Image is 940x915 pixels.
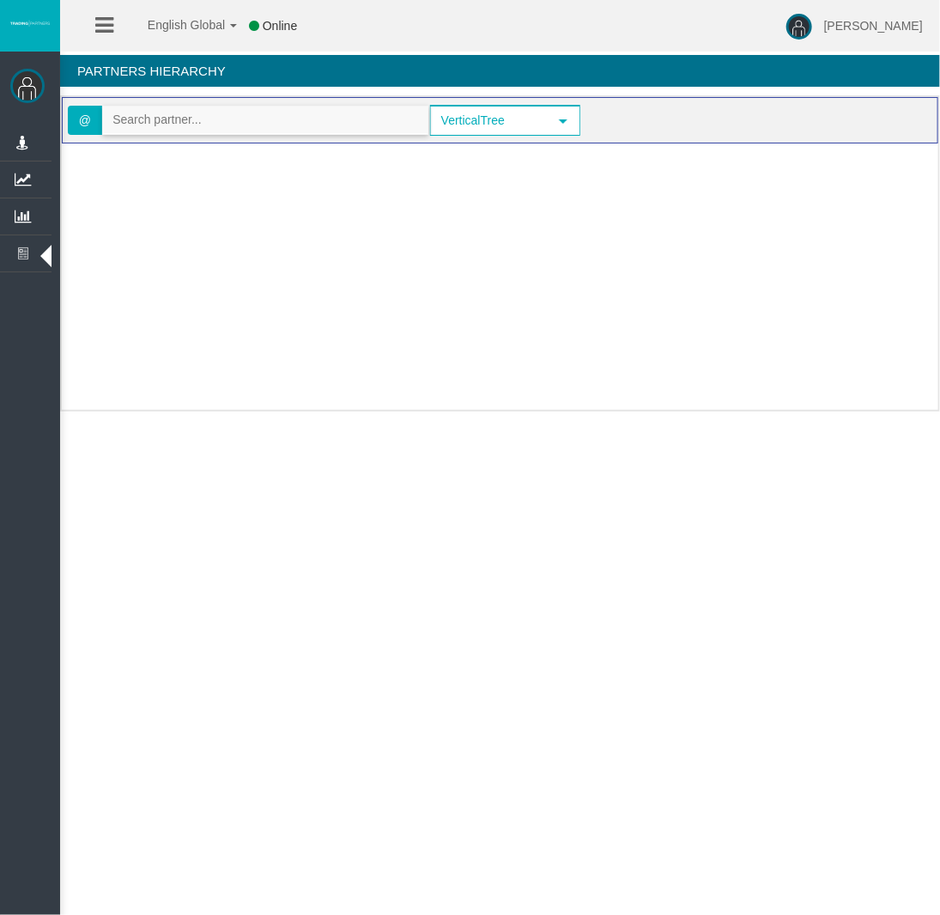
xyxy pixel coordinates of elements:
span: @ [68,106,102,135]
img: user-image [786,14,812,40]
span: [PERSON_NAME] [824,19,923,33]
span: select [556,114,570,128]
span: English Global [125,18,225,32]
img: logo.svg [9,20,52,27]
span: Online [263,19,297,33]
span: VerticalTree [432,107,549,134]
input: Search partner... [103,107,428,133]
h4: Partners Hierarchy [60,55,940,87]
